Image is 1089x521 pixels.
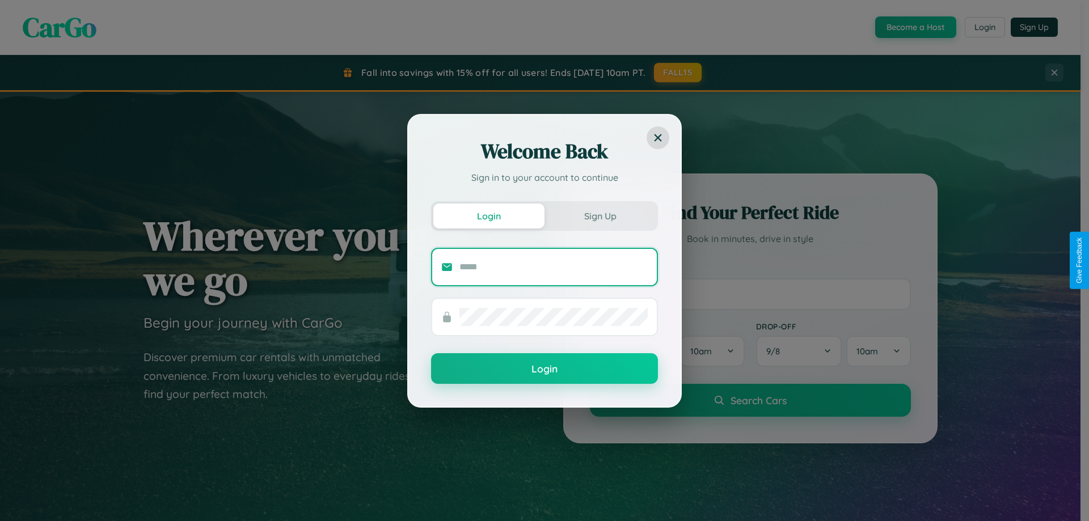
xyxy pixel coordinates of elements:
[431,353,658,384] button: Login
[1075,238,1083,283] div: Give Feedback
[431,138,658,165] h2: Welcome Back
[433,204,544,228] button: Login
[544,204,656,228] button: Sign Up
[431,171,658,184] p: Sign in to your account to continue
